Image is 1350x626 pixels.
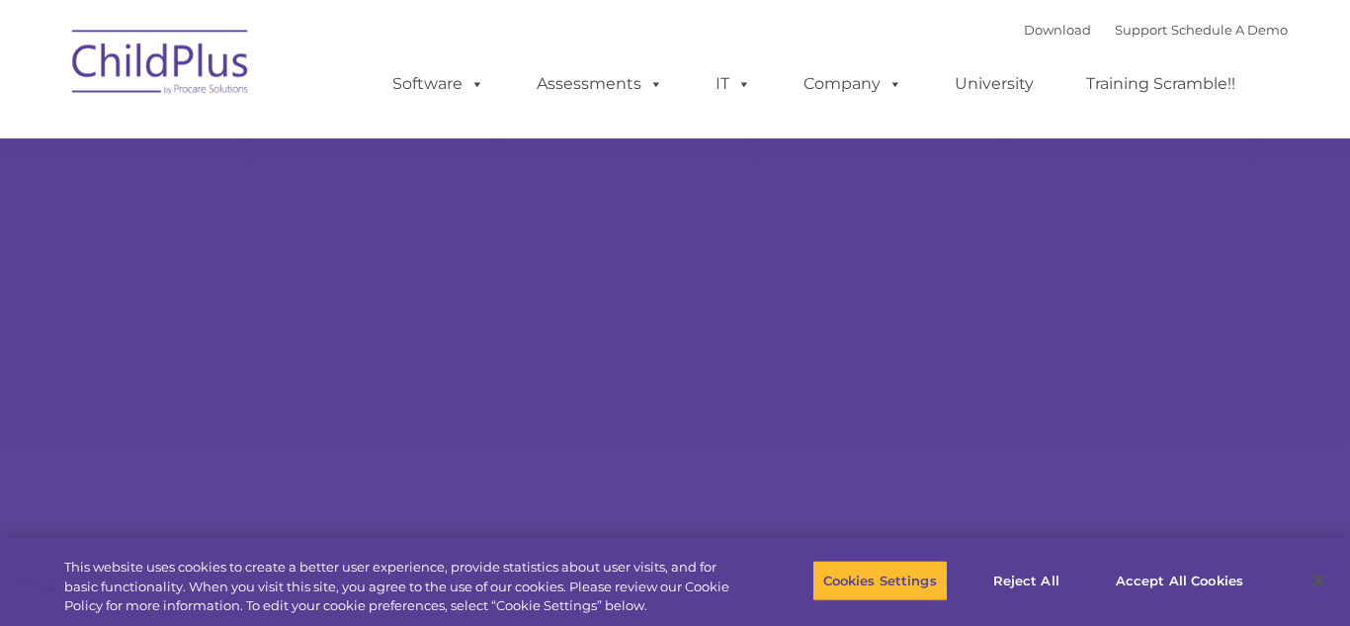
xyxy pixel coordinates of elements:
button: Close [1297,559,1340,602]
font: | [1024,22,1288,38]
img: ChildPlus by Procare Solutions [62,16,260,115]
a: Assessments [517,64,683,104]
a: Download [1024,22,1091,38]
a: Support [1115,22,1167,38]
a: University [935,64,1054,104]
button: Accept All Cookies [1105,560,1254,601]
button: Reject All [965,560,1088,601]
a: Schedule A Demo [1171,22,1288,38]
a: Training Scramble!! [1066,64,1255,104]
a: Company [784,64,922,104]
a: IT [696,64,771,104]
button: Cookies Settings [812,560,948,601]
a: Software [373,64,504,104]
div: This website uses cookies to create a better user experience, provide statistics about user visit... [64,558,742,616]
